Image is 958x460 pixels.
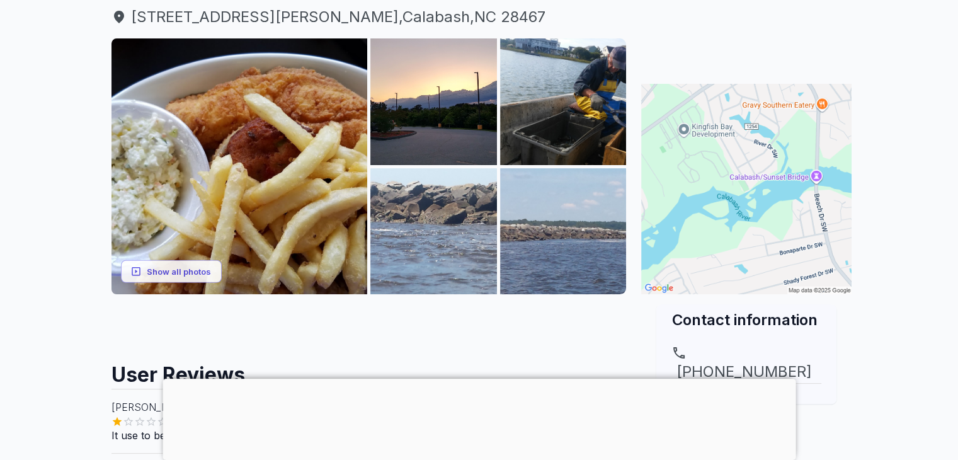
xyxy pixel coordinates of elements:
[111,294,627,351] iframe: Advertisement
[111,6,627,28] span: [STREET_ADDRESS][PERSON_NAME] , Calabash , NC 28467
[370,168,497,295] img: AAcXr8rN_FPLlDzkU2ZXwD4BAbp1sd5Ffs_Ok1QXYsxkMjlWZo8OuCysTZ5pXrOy27Mj3nw8gzK7rFN4qZAO8ePMmKVtGL_on...
[370,38,497,165] img: AAcXr8qRN2ht7kAEjhKTcCcDs-x9z0-wnBeRb30CKnONeSo4kz4h9FkQAtv8f5GmxozumVoo3bzyI4lxF5YKxqM7PhZRmu7lb...
[121,260,222,283] button: Show all photos
[111,428,627,443] p: It use to be a good place to live,but now
[111,351,627,389] h2: User Reviews
[641,84,852,294] img: Map for Captain Andy's Campground
[111,38,368,295] img: AAcXr8pNlVFV-5mvD7BaXJPaQndyRxlB_KkYsGFvnkZKFa4NGhDWwTW9U4hNTSb-chudcEqGUXH7T5LjUHsmaCwpgaxcnBM2R...
[500,38,627,165] img: AAcXr8oVDf1GFC5iAKC95R8WC9e6eMGyJtP81-iKNcUPZxIp8qb3x9Hs8Cmbd9bm2_RxteG4Q-jen5wV3LWsFnEYhg6uails2...
[500,168,627,295] img: AAcXr8rsFAWeUyOAhZTm_b6H0gsRSOapszUulTac76Azc3UEu1CS2-nlLNLvTmqneUP9fN9SQ_voTpA8r-pw5LO_IVmHB3VVi...
[671,345,821,383] a: [PHONE_NUMBER]
[163,379,795,457] iframe: Advertisement
[111,6,627,28] a: [STREET_ADDRESS][PERSON_NAME],Calabash,NC 28467
[671,309,821,330] h2: Contact information
[111,400,627,415] p: [PERSON_NAME]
